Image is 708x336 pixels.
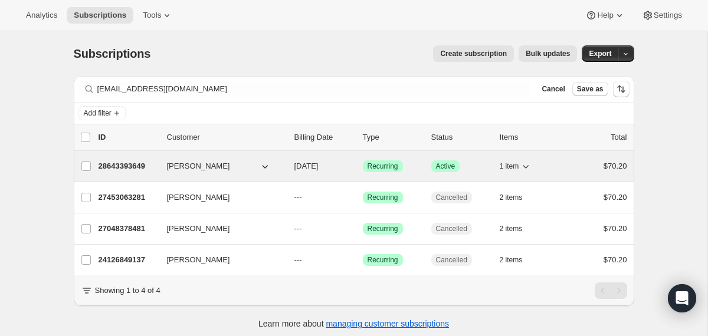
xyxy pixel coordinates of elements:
span: Add filter [84,108,112,118]
p: Status [431,131,490,143]
span: [PERSON_NAME] [167,254,230,266]
span: Subscriptions [74,47,151,60]
span: [PERSON_NAME] [167,223,230,235]
button: Analytics [19,7,64,24]
input: Filter subscribers [97,81,530,97]
span: Recurring [368,224,398,233]
button: Create subscription [433,45,514,62]
div: 27453063281[PERSON_NAME]---SuccessRecurringCancelled2 items$70.20 [99,189,627,206]
span: Create subscription [440,49,507,58]
button: [PERSON_NAME] [160,157,278,176]
button: 2 items [500,252,536,268]
p: 27453063281 [99,192,158,203]
span: --- [294,255,302,264]
p: 28643393649 [99,160,158,172]
span: Active [436,162,455,171]
button: [PERSON_NAME] [160,251,278,269]
span: Save as [577,84,604,94]
div: Type [363,131,422,143]
p: ID [99,131,158,143]
div: Items [500,131,559,143]
button: Add filter [78,106,126,120]
button: [PERSON_NAME] [160,188,278,207]
button: Help [578,7,632,24]
button: Save as [572,82,608,96]
p: Learn more about [258,318,449,330]
p: Showing 1 to 4 of 4 [95,285,160,297]
button: [PERSON_NAME] [160,219,278,238]
div: Open Intercom Messenger [668,284,696,312]
span: --- [294,193,302,202]
span: Cancelled [436,224,467,233]
button: 2 items [500,189,536,206]
span: [PERSON_NAME] [167,192,230,203]
span: 1 item [500,162,519,171]
button: Tools [136,7,180,24]
p: Billing Date [294,131,353,143]
p: 27048378481 [99,223,158,235]
span: Cancelled [436,193,467,202]
div: 28643393649[PERSON_NAME][DATE]SuccessRecurringSuccessActive1 item$70.20 [99,158,627,174]
span: Recurring [368,255,398,265]
span: Subscriptions [74,11,126,20]
span: $70.20 [604,162,627,170]
button: Bulk updates [519,45,577,62]
span: $70.20 [604,224,627,233]
button: 1 item [500,158,532,174]
span: 2 items [500,255,523,265]
span: Help [597,11,613,20]
a: managing customer subscriptions [326,319,449,328]
span: Cancelled [436,255,467,265]
span: Cancel [542,84,565,94]
span: Export [589,49,611,58]
span: [PERSON_NAME] [167,160,230,172]
span: Recurring [368,162,398,171]
nav: Pagination [595,282,627,299]
button: Subscriptions [67,7,133,24]
p: 24126849137 [99,254,158,266]
span: $70.20 [604,193,627,202]
button: Export [582,45,618,62]
span: Bulk updates [526,49,570,58]
div: IDCustomerBilling DateTypeStatusItemsTotal [99,131,627,143]
div: 24126849137[PERSON_NAME]---SuccessRecurringCancelled2 items$70.20 [99,252,627,268]
span: 2 items [500,193,523,202]
p: Customer [167,131,285,143]
button: Cancel [537,82,569,96]
p: Total [611,131,627,143]
span: Analytics [26,11,57,20]
span: Recurring [368,193,398,202]
button: 2 items [500,220,536,237]
span: 2 items [500,224,523,233]
span: Settings [654,11,682,20]
span: --- [294,224,302,233]
button: Sort the results [613,81,630,97]
div: 27048378481[PERSON_NAME]---SuccessRecurringCancelled2 items$70.20 [99,220,627,237]
button: Settings [635,7,689,24]
span: Tools [143,11,161,20]
span: [DATE] [294,162,319,170]
span: $70.20 [604,255,627,264]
